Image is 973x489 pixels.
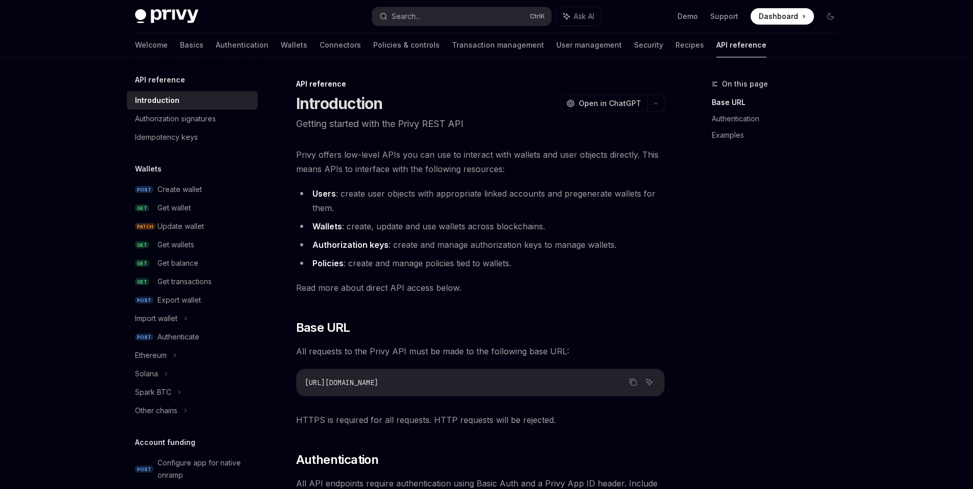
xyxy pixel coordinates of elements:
a: User management [556,33,622,57]
button: Open in ChatGPT [560,95,647,112]
span: Privy offers low-level APIs you can use to interact with wallets and user objects directly. This ... [296,147,665,176]
div: Ethereum [135,349,167,362]
strong: Users [312,188,336,199]
span: POST [135,186,153,194]
span: Authentication [296,452,379,468]
span: Dashboard [759,11,798,22]
a: Transaction management [452,33,544,57]
a: POSTCreate wallet [127,180,258,199]
div: Idempotency keys [135,131,198,143]
li: : create and manage policies tied to wallets. [296,256,665,270]
a: PATCHUpdate wallet [127,217,258,236]
div: Authorization signatures [135,113,216,125]
a: Connectors [320,33,361,57]
span: POST [135,465,153,473]
div: Update wallet [157,220,204,232]
span: POST [135,333,153,341]
a: Wallets [281,33,307,57]
a: Demo [677,11,698,22]
button: Ask AI [643,375,656,389]
a: Support [710,11,738,22]
p: Getting started with the Privy REST API [296,117,665,131]
li: : create, update and use wallets across blockchains. [296,219,665,233]
li: : create user objects with appropriate linked accounts and pregenerate wallets for them. [296,186,665,215]
div: Get wallets [157,239,194,251]
span: On this page [722,78,768,90]
a: Examples [712,127,847,143]
span: HTTPS is required for all requests. HTTP requests will be rejected. [296,413,665,427]
span: All requests to the Privy API must be made to the following base URL: [296,344,665,358]
a: API reference [716,33,766,57]
span: Read more about direct API access below. [296,281,665,295]
button: Copy the contents from the code block [626,375,640,389]
a: Security [634,33,663,57]
a: Recipes [675,33,704,57]
img: dark logo [135,9,198,24]
div: Search... [392,10,420,23]
span: Base URL [296,320,350,336]
div: Introduction [135,94,179,107]
a: Welcome [135,33,168,57]
a: Authorization signatures [127,110,258,128]
a: Authentication [712,111,847,127]
a: POSTConfigure app for native onramp [127,454,258,484]
a: Dashboard [751,8,814,25]
button: Toggle dark mode [822,8,839,25]
div: Export wallet [157,294,201,306]
h5: Account funding [135,436,195,449]
a: Policies & controls [373,33,440,57]
strong: Authorization keys [312,240,389,250]
a: GETGet wallet [127,199,258,217]
div: Get balance [157,257,198,269]
button: Ask AI [556,7,601,26]
div: Solana [135,368,158,380]
span: POST [135,296,153,304]
button: Search...CtrlK [372,7,551,26]
a: GETGet wallets [127,236,258,254]
a: GETGet balance [127,254,258,272]
h5: Wallets [135,163,162,175]
div: Import wallet [135,312,177,325]
span: GET [135,204,149,212]
div: Get transactions [157,275,212,288]
a: POSTExport wallet [127,291,258,309]
h5: API reference [135,74,185,86]
div: Create wallet [157,183,202,196]
div: Other chains [135,405,177,417]
span: GET [135,260,149,267]
a: Authentication [216,33,268,57]
span: Open in ChatGPT [579,98,641,109]
div: Configure app for native onramp [157,457,252,481]
span: GET [135,241,149,249]
div: Spark BTC [135,386,171,398]
li: : create and manage authorization keys to manage wallets. [296,238,665,252]
a: GETGet transactions [127,272,258,291]
div: Get wallet [157,202,191,214]
span: PATCH [135,223,155,230]
h1: Introduction [296,94,383,113]
span: Ask AI [574,11,594,22]
div: API reference [296,79,665,89]
a: Introduction [127,91,258,110]
a: Base URL [712,94,847,111]
span: [URL][DOMAIN_NAME] [305,378,378,387]
strong: Wallets [312,221,342,231]
a: Basics [180,33,203,57]
a: POSTAuthenticate [127,328,258,346]
a: Idempotency keys [127,128,258,146]
strong: Policies [312,258,344,268]
span: Ctrl K [530,12,545,20]
div: Authenticate [157,331,199,343]
span: GET [135,278,149,286]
